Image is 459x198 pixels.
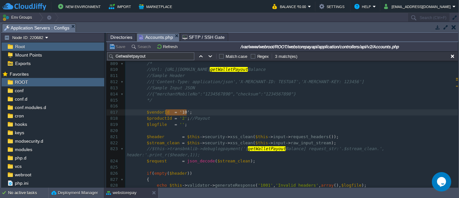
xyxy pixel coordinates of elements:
span: SFTP / SSH Gate [182,33,225,41]
span: //{"merchantMobileNo":"1234567890","checksum":"1234567890"} [147,92,296,96]
span: //Sample Input JSON [147,85,195,90]
div: 828 [107,182,119,189]
div: 810 [107,67,119,73]
span: input [273,134,286,139]
span: Accounts.php [139,33,173,41]
button: Marketplace [139,3,174,10]
span: //Url: [URL][DOMAIN_NAME] [147,67,210,72]
div: 821 [107,134,119,140]
a: Root [14,44,26,49]
span: keys [14,130,25,136]
span: (), [334,183,341,188]
span: '2' [179,116,187,121]
a: modules [14,147,33,152]
span: '1001' [258,183,273,188]
span: getWalletPayout [210,67,248,72]
span: Application Servers : Configs [4,24,69,32]
div: 813 [107,85,119,91]
span: ( [255,183,258,188]
span: xss_clean [230,140,253,145]
a: cron [14,113,25,119]
div: 820 [107,128,119,134]
div: 825 [107,164,119,170]
span: $this [255,134,268,139]
div: 3 match(es) [275,53,298,60]
span: request_headers [291,134,329,139]
span: $request [147,159,167,163]
span: //$this->transbnklib->debuglogpayment('[ [147,146,248,151]
span: //Payout [190,116,210,121]
span: ( [167,171,169,176]
span: ()); [329,134,339,139]
span: getWalletPayout [248,146,286,151]
span: generateResponse [215,183,255,188]
li: /var/www/webroot/ROOT/webstorepayapi/application/controllers/api/v2/Accounts.php [137,33,179,41]
button: Search [131,44,153,49]
span: Directories [110,33,132,41]
span: -> [200,134,205,139]
span: -> [268,140,273,145]
span: empty [154,171,167,176]
span: 'Invalid headers' [276,183,319,188]
a: conf.d [14,96,28,102]
button: Node ID: 220682 [4,35,45,40]
span: -> [225,134,230,139]
span: ; [190,110,192,115]
span: = [182,140,185,145]
span: $this [255,140,268,145]
div: 824 [107,158,119,164]
span: Exports [14,60,32,66]
span: ( [215,159,218,163]
span: ); [250,159,256,163]
div: 826 [107,170,119,177]
span: php.d [14,155,27,161]
span: -> [182,183,187,188]
span: -> [225,140,230,145]
span: = [182,134,185,139]
iframe: chat widget [432,172,453,192]
div: 817 [107,109,119,115]
div: 819 [107,122,119,128]
button: Import [109,3,133,10]
span: '' [179,122,185,127]
a: conf.modules.d [14,104,47,110]
span: Favorites [8,71,30,77]
a: php.ini [14,180,29,186]
span: ( [152,171,154,176]
button: Balance ₹0.00 [272,3,308,10]
span: -> [268,134,273,139]
span: json_decode [187,159,215,163]
div: 811 [107,73,119,79]
div: 814 [107,91,119,97]
span: , [273,183,276,188]
a: ROOT [14,79,29,85]
button: Env Groups [2,13,34,22]
span: -> [286,134,291,139]
span: ; [187,116,190,121]
span: $productId [147,116,172,121]
span: Balance [248,67,266,72]
a: modsecurity.d [14,138,44,144]
span: input [273,140,286,145]
span: -> [200,140,205,145]
a: vcs [14,163,23,169]
span: = [175,116,177,121]
span: ( [253,134,255,139]
div: 815 [107,97,119,104]
a: Favorites [8,71,30,77]
span: ( [253,140,255,145]
span: $header [147,134,165,139]
span: -> [210,183,215,188]
div: 827 [107,177,119,183]
a: conf [14,88,25,93]
span: security [205,134,225,139]
a: hooks [14,121,28,127]
span: security [205,140,225,145]
span: ; [185,122,187,127]
span: $stream_clean [147,140,180,145]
